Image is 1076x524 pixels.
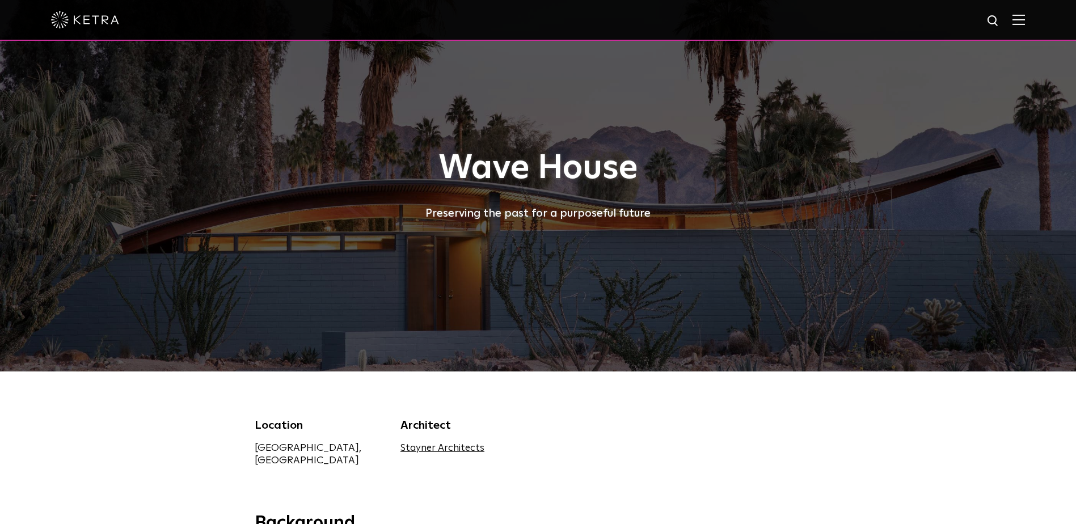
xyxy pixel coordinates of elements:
img: search icon [986,14,1001,28]
div: Location [255,417,384,434]
div: Preserving the past for a purposeful future [255,204,822,222]
div: Architect [400,417,530,434]
img: ketra-logo-2019-white [51,11,119,28]
a: Stayner Architects [400,443,484,453]
img: Hamburger%20Nav.svg [1012,14,1025,25]
h1: Wave House [255,150,822,187]
div: [GEOGRAPHIC_DATA], [GEOGRAPHIC_DATA] [255,442,384,467]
